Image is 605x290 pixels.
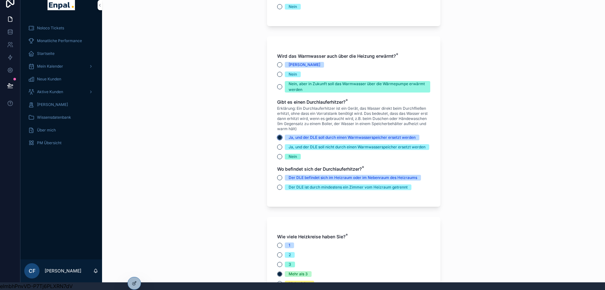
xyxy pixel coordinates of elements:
[24,73,98,85] a: Neue Kunden
[24,22,98,34] a: Noloco Tickets
[29,267,35,275] span: CF
[24,35,98,47] a: Monatliche Performance
[289,271,308,277] div: Mehr als 3
[289,154,297,160] div: Nein
[289,81,426,93] div: Nein, aber in Zukunft soll das Warmwasser über die Wärmepumpe erwärmt werden
[277,106,430,131] span: Erklärung: Ein Durchlauferhitzer ist ein Gerät, das Wasser direkt beim Durchfließen erhitzt, ohne...
[289,252,291,258] div: 2
[37,128,56,133] span: Über mich
[277,166,362,172] span: Wo befindet sich der Durchlauferhitzer?
[45,268,81,274] p: [PERSON_NAME]
[37,140,62,145] span: PM Übersicht
[24,124,98,136] a: Über mich
[289,144,425,150] div: Ja, und der DLE soll nicht durch einen Warmwasserspeicher ersetzt werden
[289,71,297,77] div: Nein
[24,112,98,123] a: Wissensdatenbank
[24,48,98,59] a: Startseite
[37,89,63,94] span: Aktive Kunden
[20,18,102,157] div: scrollable content
[289,135,416,140] div: Ja, und der DLE soll durch einen Warmwasserspeicher ersetzt werden
[37,64,63,69] span: Mein Kalender
[289,175,417,181] div: Der DLE befindet sich im Heizraum oder im Nebenraum des Heizraums
[37,51,55,56] span: Startseite
[24,137,98,149] a: PM Übersicht
[24,86,98,98] a: Aktive Kunden
[289,4,297,10] div: Nein
[37,38,82,43] span: Monatliche Performance
[289,242,290,248] div: 1
[289,62,320,68] div: [PERSON_NAME]
[277,53,396,59] span: Wird das Warmwasser auch über die Heizung erwärmt?
[277,234,345,239] span: Wie viele Heizkreise haben Sie?
[289,281,310,286] div: Nicht sicher
[37,102,68,107] span: [PERSON_NAME]
[37,77,61,82] span: Neue Kunden
[24,61,98,72] a: Mein Kalender
[289,262,291,267] div: 3
[277,99,345,105] span: Gibt es einen Durchlauferhitzer?
[24,99,98,110] a: [PERSON_NAME]
[37,26,64,31] span: Noloco Tickets
[289,184,408,190] div: Der DLE ist durch mindestens ein Zimmer vom Heizraum getrennt
[37,115,71,120] span: Wissensdatenbank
